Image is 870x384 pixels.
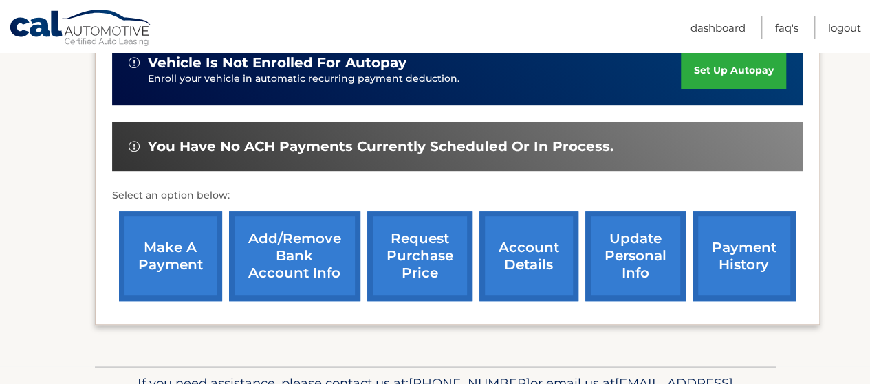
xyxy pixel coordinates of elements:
a: account details [479,211,578,301]
p: Select an option below: [112,188,803,204]
a: Dashboard [690,16,746,39]
span: You have no ACH payments currently scheduled or in process. [148,138,613,155]
span: vehicle is not enrolled for autopay [148,54,406,71]
img: alert-white.svg [129,141,140,152]
a: Cal Automotive [9,9,153,49]
a: update personal info [585,211,686,301]
a: Add/Remove bank account info [229,211,360,301]
a: Logout [828,16,861,39]
a: payment history [693,211,796,301]
p: Enroll your vehicle in automatic recurring payment deduction. [148,71,682,87]
a: set up autopay [681,52,785,89]
a: make a payment [119,211,222,301]
a: FAQ's [775,16,798,39]
a: request purchase price [367,211,472,301]
img: alert-white.svg [129,57,140,68]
